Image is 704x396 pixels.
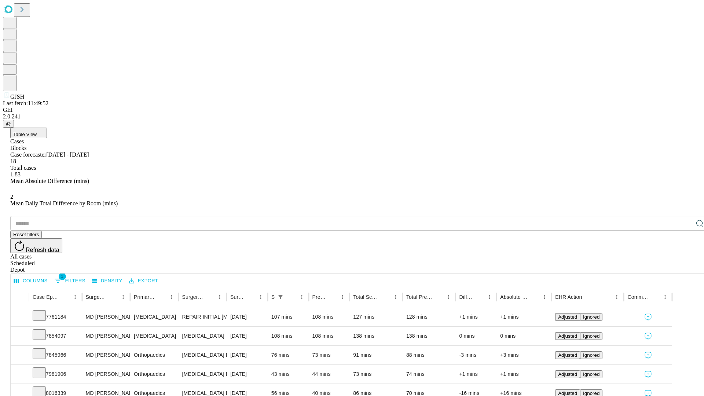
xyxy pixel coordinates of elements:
[406,327,452,345] div: 138 mins
[86,308,126,326] div: MD [PERSON_NAME]
[230,308,264,326] div: [DATE]
[353,346,399,364] div: 91 mins
[3,100,48,106] span: Last fetch: 11:49:52
[406,294,433,300] div: Total Predicted Duration
[10,231,42,238] button: Reset filters
[484,292,495,302] button: Menu
[33,308,78,326] div: 7761184
[10,128,47,138] button: Table View
[127,275,160,287] button: Export
[406,308,452,326] div: 128 mins
[529,292,539,302] button: Sort
[33,327,78,345] div: 7854097
[10,171,21,177] span: 1.83
[558,314,577,320] span: Adjusted
[271,365,305,384] div: 43 mins
[583,371,599,377] span: Ignored
[337,292,348,302] button: Menu
[86,365,126,384] div: MD [PERSON_NAME] [PERSON_NAME]
[6,121,11,126] span: @
[459,365,493,384] div: +1 mins
[182,327,223,345] div: [MEDICAL_DATA]
[443,292,454,302] button: Menu
[555,294,582,300] div: EHR Action
[500,327,548,345] div: 0 mins
[558,371,577,377] span: Adjusted
[390,292,401,302] button: Menu
[214,292,225,302] button: Menu
[583,292,593,302] button: Sort
[380,292,390,302] button: Sort
[271,294,275,300] div: Scheduled In Room Duration
[14,349,25,362] button: Expand
[134,308,175,326] div: [MEDICAL_DATA]
[474,292,484,302] button: Sort
[555,332,580,340] button: Adjusted
[406,365,452,384] div: 74 mins
[558,352,577,358] span: Adjusted
[3,120,14,128] button: @
[14,311,25,324] button: Expand
[312,294,327,300] div: Predicted In Room Duration
[204,292,214,302] button: Sort
[10,178,89,184] span: Mean Absolute Difference (mins)
[558,333,577,339] span: Adjusted
[134,365,175,384] div: Orthopaedics
[459,346,493,364] div: -3 mins
[583,352,599,358] span: Ignored
[134,327,175,345] div: [MEDICAL_DATA]
[182,346,223,364] div: [MEDICAL_DATA] MEDIAL OR LATERAL MENISCECTOMY
[10,200,118,206] span: Mean Daily Total Difference by Room (mins)
[13,132,37,137] span: Table View
[14,330,25,343] button: Expand
[580,351,602,359] button: Ignored
[580,332,602,340] button: Ignored
[12,275,49,287] button: Select columns
[558,390,577,396] span: Adjusted
[500,365,548,384] div: +1 mins
[10,93,24,100] span: GJSH
[10,158,16,164] span: 18
[10,165,36,171] span: Total cases
[134,294,155,300] div: Primary Service
[70,292,80,302] button: Menu
[182,294,203,300] div: Surgery Name
[406,346,452,364] div: 88 mins
[182,308,223,326] div: REPAIR INITIAL [MEDICAL_DATA] REDUCIBLE AGE [DEMOGRAPHIC_DATA] OR MORE
[3,107,701,113] div: GEI
[3,113,701,120] div: 2.0.241
[353,294,379,300] div: Total Scheduled Duration
[46,151,89,158] span: [DATE] - [DATE]
[327,292,337,302] button: Sort
[271,327,305,345] div: 108 mins
[33,294,59,300] div: Case Epic Id
[612,292,622,302] button: Menu
[650,292,660,302] button: Sort
[312,346,346,364] div: 73 mins
[555,313,580,321] button: Adjusted
[59,273,66,280] span: 1
[10,238,62,253] button: Refresh data
[26,247,59,253] span: Refresh data
[580,370,602,378] button: Ignored
[86,294,107,300] div: Surgeon Name
[118,292,128,302] button: Menu
[660,292,670,302] button: Menu
[539,292,550,302] button: Menu
[230,365,264,384] div: [DATE]
[60,292,70,302] button: Sort
[555,370,580,378] button: Adjusted
[13,232,39,237] span: Reset filters
[312,365,346,384] div: 44 mins
[500,346,548,364] div: +3 mins
[583,314,599,320] span: Ignored
[271,308,305,326] div: 107 mins
[555,351,580,359] button: Adjusted
[230,294,245,300] div: Surgery Date
[275,292,286,302] div: 1 active filter
[275,292,286,302] button: Show filters
[230,327,264,345] div: [DATE]
[134,346,175,364] div: Orthopaedics
[86,327,126,345] div: MD [PERSON_NAME]
[353,308,399,326] div: 127 mins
